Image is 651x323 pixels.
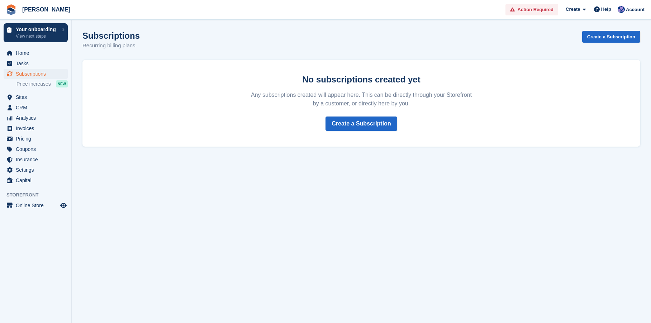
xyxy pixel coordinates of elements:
[16,58,59,68] span: Tasks
[4,155,68,165] a: menu
[4,69,68,79] a: menu
[19,4,73,15] a: [PERSON_NAME]
[4,58,68,68] a: menu
[302,75,420,84] strong: No subscriptions created yet
[518,6,553,13] span: Action Required
[4,113,68,123] a: menu
[4,175,68,185] a: menu
[16,165,59,175] span: Settings
[6,191,71,199] span: Storefront
[248,91,475,108] p: Any subscriptions created will appear here. This can be directly through your Storefront by a cus...
[16,81,51,87] span: Price increases
[325,117,397,131] a: Create a Subscription
[4,144,68,154] a: menu
[618,6,625,13] img: Joel Isaksson
[626,6,645,13] span: Account
[16,33,58,39] p: View next steps
[16,144,59,154] span: Coupons
[16,48,59,58] span: Home
[6,4,16,15] img: stora-icon-8386f47178a22dfd0bd8f6a31ec36ba5ce8667c1dd55bd0f319d3a0aa187defe.svg
[4,48,68,58] a: menu
[16,69,59,79] span: Subscriptions
[566,6,580,13] span: Create
[582,31,640,43] a: Create a Subscription
[82,31,140,41] h1: Subscriptions
[4,103,68,113] a: menu
[4,165,68,175] a: menu
[16,80,68,88] a: Price increases NEW
[4,123,68,133] a: menu
[16,113,59,123] span: Analytics
[16,92,59,102] span: Sites
[4,134,68,144] a: menu
[4,200,68,210] a: menu
[601,6,611,13] span: Help
[82,42,140,50] p: Recurring billing plans
[16,134,59,144] span: Pricing
[505,4,558,16] a: Action Required
[16,27,58,32] p: Your onboarding
[4,92,68,102] a: menu
[16,155,59,165] span: Insurance
[16,123,59,133] span: Invoices
[16,175,59,185] span: Capital
[16,200,59,210] span: Online Store
[4,23,68,42] a: Your onboarding View next steps
[56,80,68,87] div: NEW
[59,201,68,210] a: Preview store
[16,103,59,113] span: CRM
